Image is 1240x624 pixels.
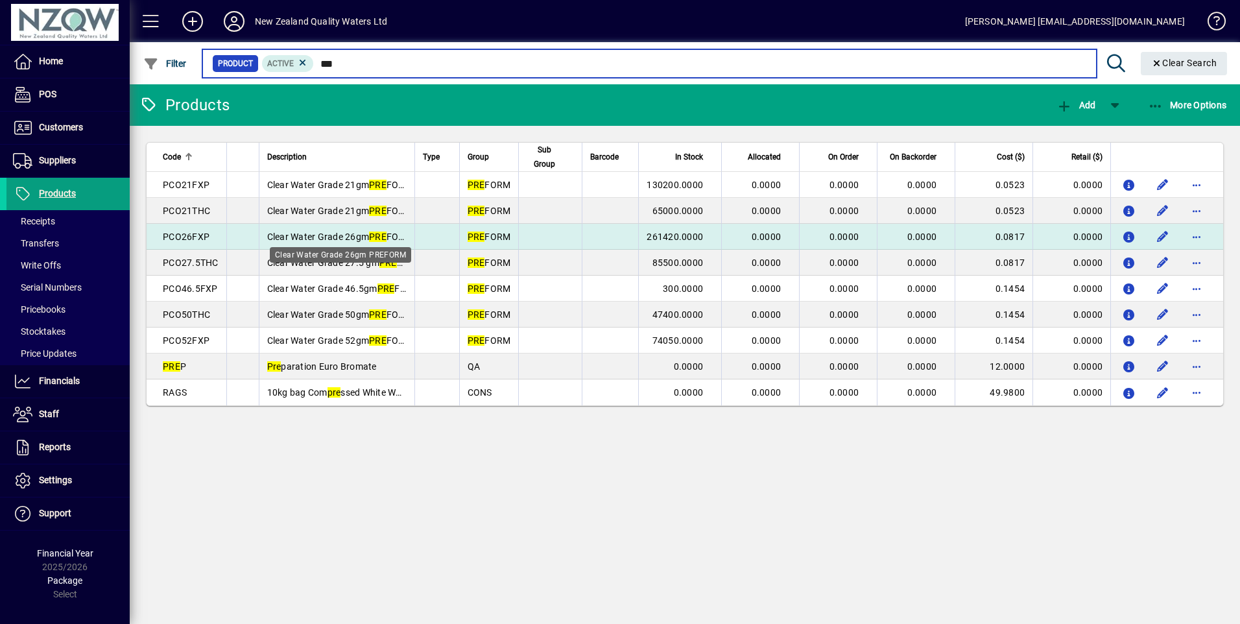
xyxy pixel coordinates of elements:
button: Filter [140,52,190,75]
span: Barcode [590,150,619,164]
span: Reports [39,442,71,452]
span: Clear Water Grade 21gm FORM [267,206,412,216]
a: Staff [6,398,130,431]
div: [PERSON_NAME] [EMAIL_ADDRESS][DOMAIN_NAME] [965,11,1185,32]
button: More Options [1145,93,1230,117]
button: Edit [1152,226,1173,247]
span: P [163,361,186,372]
button: More options [1186,200,1207,221]
span: QA [468,361,481,372]
span: PCO46.5FXP [163,283,218,294]
button: More options [1186,278,1207,299]
span: 0.0000 [752,309,781,320]
span: PCO21FXP [163,180,209,190]
span: 0.0000 [907,283,937,294]
td: 0.1454 [955,276,1032,302]
span: Staff [39,409,59,419]
button: Edit [1152,278,1173,299]
em: Pre [267,361,281,372]
span: More Options [1148,100,1227,110]
em: PRE [379,258,397,268]
span: Support [39,508,71,518]
span: 0.0000 [752,387,781,398]
button: Clear [1141,52,1228,75]
div: Code [163,150,219,164]
span: FORM [468,258,511,268]
span: 0.0000 [907,206,937,216]
span: Clear Water Grade 21gm FORM [267,180,412,190]
div: Sub Group [527,143,574,171]
a: POS [6,78,130,111]
button: Add [1053,93,1099,117]
span: 0.0000 [752,206,781,216]
td: 0.1454 [955,302,1032,328]
span: PCO50THC [163,309,210,320]
a: Home [6,45,130,78]
mat-chip: Activation Status: Active [262,55,314,72]
a: Knowledge Base [1198,3,1224,45]
span: 0.0000 [752,232,781,242]
em: PRE [369,206,387,216]
div: Description [267,150,407,164]
button: Edit [1152,304,1173,325]
div: Type [423,150,451,164]
em: PRE [163,361,180,372]
span: Description [267,150,307,164]
td: 0.0000 [1032,276,1110,302]
em: PRE [377,283,395,294]
span: 0.0000 [829,180,859,190]
button: More options [1186,356,1207,377]
span: Allocated [748,150,781,164]
button: More options [1186,174,1207,195]
span: In Stock [675,150,703,164]
span: 0.0000 [829,232,859,242]
td: 0.0000 [1032,354,1110,379]
em: PRE [468,206,485,216]
em: PRE [468,335,485,346]
span: Price Updates [13,348,77,359]
span: Clear Search [1151,58,1217,68]
td: 0.0000 [1032,224,1110,250]
em: PRE [369,232,387,242]
span: 10kg bag Com ssed White Washed Rags [267,387,445,398]
span: PCO21THC [163,206,210,216]
div: Products [139,95,230,115]
em: pre [328,387,341,398]
span: Transfers [13,238,59,248]
span: Suppliers [39,155,76,165]
a: Settings [6,464,130,497]
span: On Backorder [890,150,936,164]
span: Home [39,56,63,66]
a: Financials [6,365,130,398]
a: Suppliers [6,145,130,177]
span: 0.0000 [907,387,937,398]
em: PRE [468,283,485,294]
span: 0.0000 [674,361,704,372]
td: 0.0000 [1032,328,1110,354]
span: 0.0000 [829,258,859,268]
span: 0.0000 [907,335,937,346]
span: FORM [468,309,511,320]
em: PRE [468,180,485,190]
span: Clear Water Grade 50gm FORM [267,309,412,320]
span: PCO26FXP [163,232,209,242]
span: Serial Numbers [13,282,82,293]
span: Cost ($) [997,150,1025,164]
span: 130200.0000 [647,180,703,190]
span: 0.0000 [752,283,781,294]
span: Sub Group [527,143,562,171]
div: In Stock [647,150,715,164]
button: Edit [1152,330,1173,351]
span: Add [1056,100,1095,110]
button: More options [1186,226,1207,247]
span: Clear Water Grade 27.5 gm FORM [267,258,423,268]
td: 0.0000 [1032,379,1110,405]
span: Group [468,150,489,164]
a: Stocktakes [6,320,130,342]
span: 0.0000 [752,258,781,268]
span: 0.0000 [829,283,859,294]
span: Stocktakes [13,326,66,337]
span: 0.0000 [829,309,859,320]
span: 300.0000 [663,283,703,294]
span: FORM [468,180,511,190]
